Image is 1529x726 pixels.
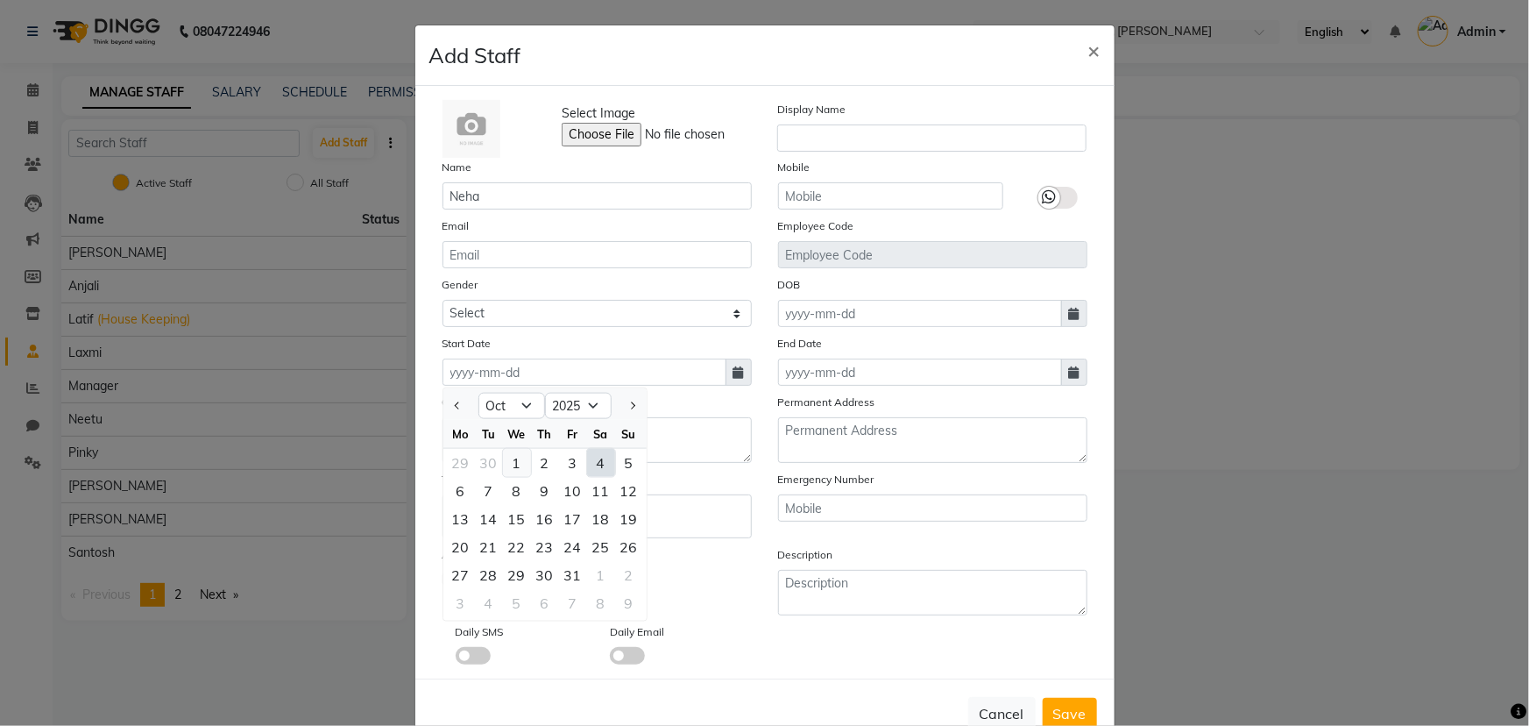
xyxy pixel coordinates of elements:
[531,533,559,561] div: Thursday, October 23, 2025
[442,241,752,268] input: Email
[778,395,875,410] label: Permanent Address
[503,505,531,533] div: Wednesday, October 15, 2025
[559,589,587,617] div: 7
[531,561,559,589] div: Thursday, October 30, 2025
[610,624,664,640] label: Daily Email
[447,561,475,589] div: 27
[559,477,587,505] div: Friday, October 10, 2025
[587,589,615,617] div: Saturday, November 8, 2025
[615,505,643,533] div: Sunday, October 19, 2025
[442,182,752,210] input: Name
[531,589,559,617] div: Thursday, November 6, 2025
[615,533,643,561] div: 26
[778,277,801,293] label: DOB
[562,123,800,146] input: Select Image
[442,277,478,293] label: Gender
[442,218,470,234] label: Email
[587,477,615,505] div: 11
[531,477,559,505] div: 9
[587,505,615,533] div: Saturday, October 18, 2025
[559,420,587,448] div: Fr
[475,477,503,505] div: Tuesday, October 7, 2025
[559,589,587,617] div: Friday, November 7, 2025
[503,477,531,505] div: Wednesday, October 8, 2025
[447,533,475,561] div: Monday, October 20, 2025
[587,477,615,505] div: Saturday, October 11, 2025
[503,477,531,505] div: 8
[475,533,503,561] div: Tuesday, October 21, 2025
[624,392,639,420] button: Next month
[778,359,1062,386] input: yyyy-mm-dd
[442,160,472,175] label: Name
[587,533,615,561] div: Saturday, October 25, 2025
[447,589,475,617] div: 3
[778,336,823,352] label: End Date
[447,505,475,533] div: 13
[615,449,643,477] div: Sunday, October 5, 2025
[778,300,1062,327] input: yyyy-mm-dd
[559,505,587,533] div: Friday, October 17, 2025
[531,449,559,477] div: 2
[475,589,503,617] div: 4
[559,449,587,477] div: 3
[503,505,531,533] div: 15
[587,589,615,617] div: 8
[778,547,833,563] label: Description
[447,449,475,477] div: Monday, September 29, 2025
[615,533,643,561] div: Sunday, October 26, 2025
[562,104,635,123] span: Select Image
[447,477,475,505] div: Monday, October 6, 2025
[531,449,559,477] div: Thursday, October 2, 2025
[429,39,521,71] h4: Add Staff
[1053,705,1087,722] span: Save
[559,533,587,561] div: Friday, October 24, 2025
[531,477,559,505] div: Thursday, October 9, 2025
[615,420,643,448] div: Su
[450,392,465,420] button: Previous month
[442,359,726,386] input: yyyy-mm-dd
[503,589,531,617] div: 5
[587,449,615,477] div: 4
[531,561,559,589] div: 30
[531,505,559,533] div: Thursday, October 16, 2025
[778,472,874,488] label: Emergency Number
[778,182,1003,210] input: Mobile
[587,561,615,589] div: 1
[475,449,503,477] div: 30
[531,505,559,533] div: 16
[475,477,503,505] div: 7
[531,533,559,561] div: 23
[559,449,587,477] div: Friday, October 3, 2025
[503,449,531,477] div: Wednesday, October 1, 2025
[447,420,475,448] div: Mo
[447,477,475,505] div: 6
[503,561,531,589] div: Wednesday, October 29, 2025
[447,589,475,617] div: Monday, November 3, 2025
[475,561,503,589] div: 28
[447,505,475,533] div: Monday, October 13, 2025
[778,241,1087,268] input: Employee Code
[615,561,643,589] div: 2
[478,393,545,419] select: Select month
[447,561,475,589] div: Monday, October 27, 2025
[1074,25,1115,75] button: Close
[442,100,500,158] img: Cinque Terre
[475,589,503,617] div: Tuesday, November 4, 2025
[503,533,531,561] div: Wednesday, October 22, 2025
[778,218,854,234] label: Employee Code
[447,533,475,561] div: 20
[531,420,559,448] div: Th
[503,561,531,589] div: 29
[559,561,587,589] div: 31
[475,561,503,589] div: Tuesday, October 28, 2025
[559,505,587,533] div: 17
[559,533,587,561] div: 24
[778,160,811,175] label: Mobile
[587,561,615,589] div: Saturday, November 1, 2025
[615,477,643,505] div: Sunday, October 12, 2025
[503,449,531,477] div: 1
[615,561,643,589] div: Sunday, November 2, 2025
[442,336,492,352] label: Start Date
[587,420,615,448] div: Sa
[587,505,615,533] div: 18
